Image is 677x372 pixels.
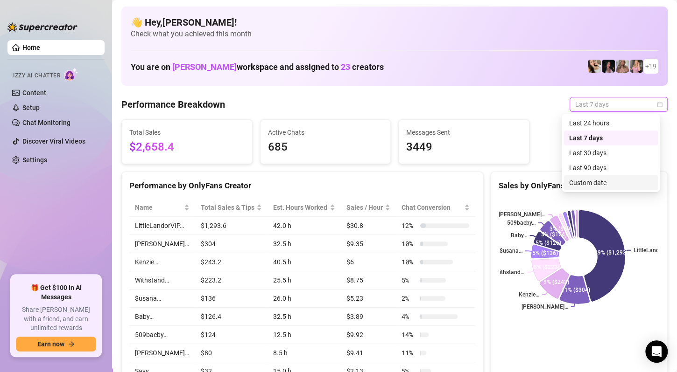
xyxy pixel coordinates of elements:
div: Last 30 days [569,148,652,158]
td: 42.0 h [268,217,341,235]
span: $2,658.4 [129,138,245,156]
th: Chat Conversion [396,199,475,217]
img: logo-BBDzfeDw.svg [7,22,78,32]
a: Chat Monitoring [22,119,71,126]
div: Last 7 days [569,133,652,143]
img: Avry (@avryjennerfree) [588,60,601,73]
span: Total Sales [129,127,245,138]
td: $9.35 [341,235,396,253]
td: $9.92 [341,326,396,344]
span: Last 7 days [575,97,662,111]
td: $6 [341,253,396,271]
div: Last 90 days [564,160,658,175]
img: Kenzie (@dmaxkenzfree) [630,60,643,73]
span: 2 % [402,293,416,303]
span: Name [135,202,182,213]
th: Name [129,199,195,217]
td: $223.2 [195,271,268,289]
img: AI Chatter [64,68,78,81]
span: Earn now [37,340,64,348]
div: Last 30 days [564,145,658,160]
td: $80 [195,344,268,362]
button: Earn nowarrow-right [16,337,96,351]
span: + 19 [645,61,656,71]
div: Last 7 days [564,131,658,145]
span: Izzy AI Chatter [13,71,60,80]
text: Kenzie… [518,291,539,298]
td: [PERSON_NAME]… [129,235,195,253]
span: 🎁 Get $100 in AI Messages [16,283,96,302]
div: Performance by OnlyFans Creator [129,179,475,192]
img: Baby (@babyyyybellaa) [602,60,615,73]
td: 25.5 h [268,271,341,289]
span: 14 % [402,330,416,340]
th: Sales / Hour [341,199,396,217]
span: Messages Sent [406,127,522,138]
text: Baby… [510,232,527,239]
td: $1,293.6 [195,217,268,235]
span: 10 % [402,239,416,249]
span: calendar [657,102,663,107]
h4: 👋 Hey, [PERSON_NAME] ! [131,16,658,29]
span: Share [PERSON_NAME] with a friend, and earn unlimited rewards [16,305,96,333]
span: Total Sales & Tips [201,202,255,213]
td: $30.8 [341,217,396,235]
a: Home [22,44,40,51]
td: 32.5 h [268,308,341,326]
text: [PERSON_NAME]… [521,303,568,310]
div: Last 24 hours [564,116,658,131]
span: 3449 [406,138,522,156]
td: 40.5 h [268,253,341,271]
td: $5.23 [341,289,396,308]
td: 509baeby… [129,326,195,344]
td: $126.4 [195,308,268,326]
span: Chat Conversion [402,202,462,213]
span: arrow-right [68,341,75,347]
h1: You are on workspace and assigned to creators [131,62,384,72]
span: [PERSON_NAME] [172,62,237,72]
span: Active Chats [268,127,383,138]
td: Withstand… [129,271,195,289]
div: Last 90 days [569,163,652,173]
div: Custom date [569,178,652,188]
td: Kenzie… [129,253,195,271]
a: Setup [22,104,40,111]
text: [PERSON_NAME]… [499,212,545,218]
h4: Performance Breakdown [121,98,225,111]
span: Check what you achieved this month [131,29,658,39]
span: 11 % [402,348,416,358]
span: 12 % [402,220,416,231]
span: 10 % [402,257,416,267]
a: Content [22,89,46,96]
td: [PERSON_NAME]… [129,344,195,362]
td: 12.5 h [268,326,341,344]
div: Est. Hours Worked [273,202,328,213]
div: Open Intercom Messenger [645,340,668,363]
span: 5 % [402,275,416,285]
a: Settings [22,156,47,164]
td: 8.5 h [268,344,341,362]
img: Kenzie (@dmaxkenz) [616,60,629,73]
div: Last 24 hours [569,118,652,128]
text: LittleLand... [634,247,663,254]
td: $124 [195,326,268,344]
td: Baby… [129,308,195,326]
td: $136 [195,289,268,308]
a: Discover Viral Videos [22,138,85,145]
td: 32.5 h [268,235,341,253]
text: 509baeby… [507,220,536,226]
text: Withstand… [494,269,524,276]
td: LittleLandorVIP… [129,217,195,235]
div: Sales by OnlyFans Creator [499,179,660,192]
td: $304 [195,235,268,253]
span: Sales / Hour [346,202,383,213]
span: 23 [341,62,350,72]
td: $9.41 [341,344,396,362]
th: Total Sales & Tips [195,199,268,217]
td: $8.75 [341,271,396,289]
span: 685 [268,138,383,156]
td: 26.0 h [268,289,341,308]
span: 4 % [402,311,416,322]
div: Custom date [564,175,658,190]
text: $usana… [499,248,522,254]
